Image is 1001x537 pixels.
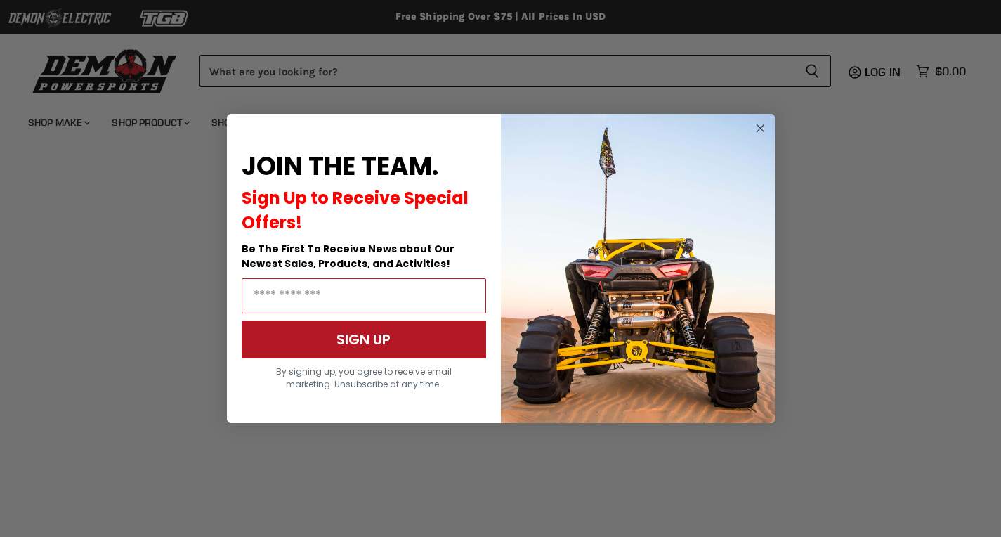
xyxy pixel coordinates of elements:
[276,365,452,390] span: By signing up, you agree to receive email marketing. Unsubscribe at any time.
[242,186,469,234] span: Sign Up to Receive Special Offers!
[242,278,486,313] input: Email Address
[242,321,486,358] button: SIGN UP
[501,114,775,423] img: a9095488-b6e7-41ba-879d-588abfab540b.jpeg
[752,119,769,137] button: Close dialog
[242,242,454,271] span: Be The First To Receive News about Our Newest Sales, Products, and Activities!
[242,148,438,184] span: JOIN THE TEAM.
